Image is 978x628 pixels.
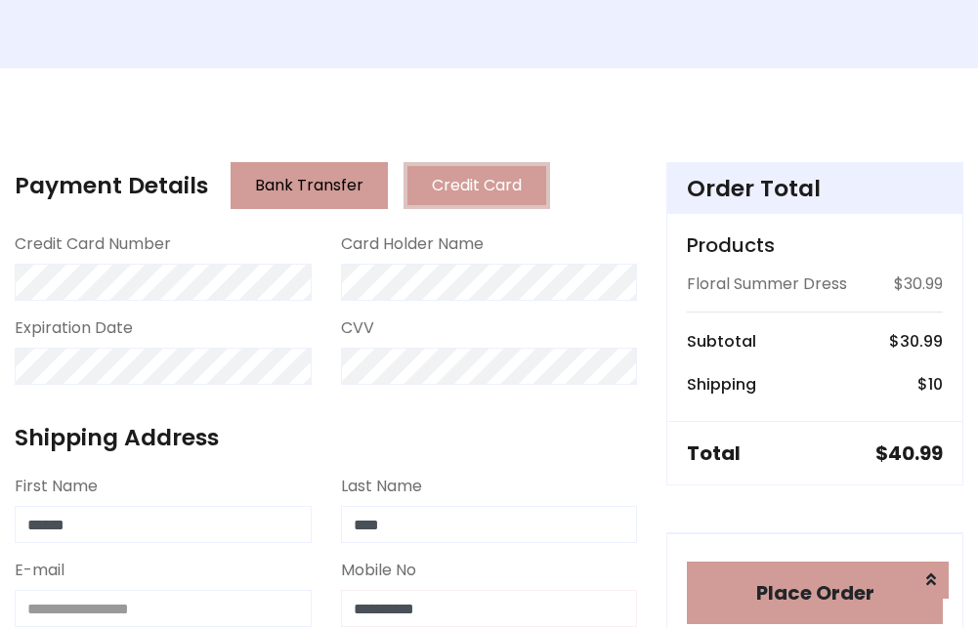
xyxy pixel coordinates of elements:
[687,441,741,465] h5: Total
[687,375,756,394] h6: Shipping
[15,559,64,582] label: E-mail
[341,232,484,256] label: Card Holder Name
[15,172,208,199] h4: Payment Details
[341,475,422,498] label: Last Name
[875,441,943,465] h5: $
[888,440,943,467] span: 40.99
[687,562,943,624] button: Place Order
[404,162,550,209] button: Credit Card
[687,175,943,202] h4: Order Total
[341,559,416,582] label: Mobile No
[687,332,756,351] h6: Subtotal
[15,475,98,498] label: First Name
[917,375,943,394] h6: $
[231,162,388,209] button: Bank Transfer
[928,373,943,396] span: 10
[687,233,943,257] h5: Products
[889,332,943,351] h6: $
[15,316,133,340] label: Expiration Date
[894,272,943,296] p: $30.99
[15,232,171,256] label: Credit Card Number
[15,424,637,451] h4: Shipping Address
[900,330,943,353] span: 30.99
[687,272,847,296] p: Floral Summer Dress
[341,316,374,340] label: CVV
